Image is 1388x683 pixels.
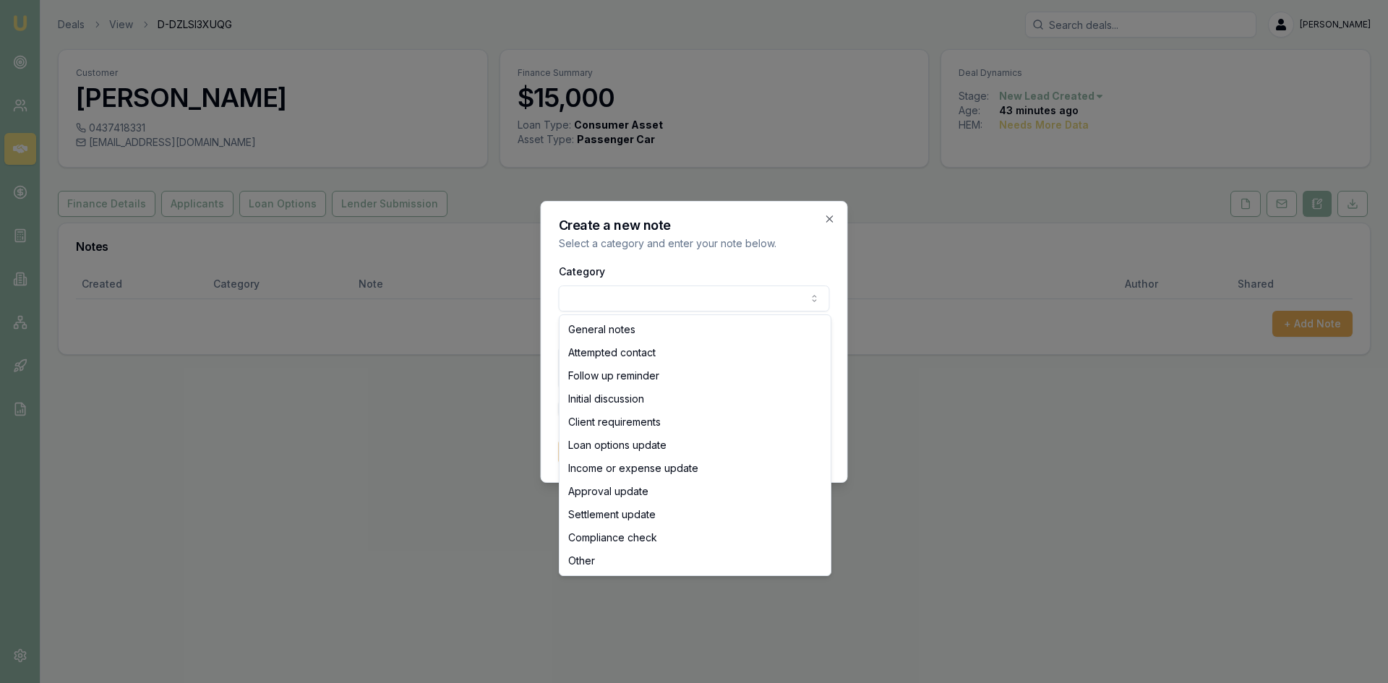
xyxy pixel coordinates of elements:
span: Loan options update [568,438,667,452]
span: Approval update [568,484,648,499]
span: General notes [568,322,635,337]
span: Compliance check [568,530,657,545]
span: Follow up reminder [568,369,659,383]
span: Income or expense update [568,461,698,476]
span: Attempted contact [568,345,656,360]
span: Client requirements [568,415,661,429]
span: Other [568,554,595,568]
span: Initial discussion [568,392,644,406]
span: Settlement update [568,507,656,522]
